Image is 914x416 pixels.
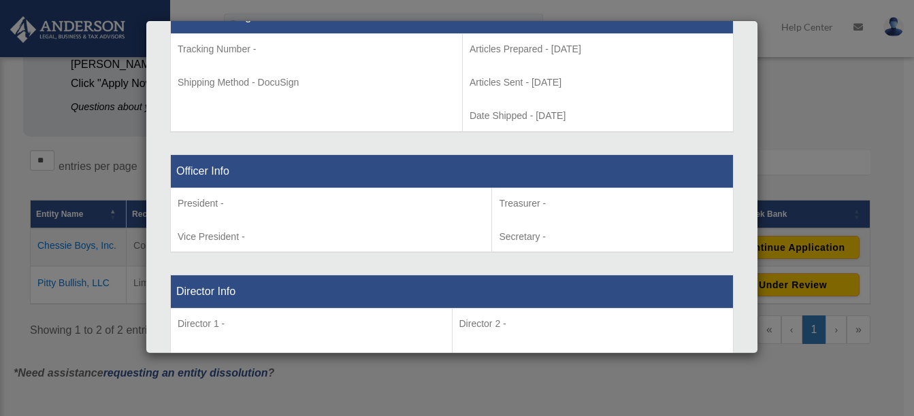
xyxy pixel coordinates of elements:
[171,309,453,409] td: Director 5 -
[178,349,445,366] p: Director 3 -
[470,74,726,91] p: Articles Sent - [DATE]
[470,107,726,124] p: Date Shipped - [DATE]
[459,349,727,366] p: Director 4 -
[470,41,726,58] p: Articles Prepared - [DATE]
[178,41,455,58] p: Tracking Number -
[171,275,734,309] th: Director Info
[178,228,485,245] p: Vice President -
[178,195,485,212] p: President -
[459,315,727,332] p: Director 2 -
[178,74,455,91] p: Shipping Method - DocuSign
[171,154,734,188] th: Officer Info
[499,195,726,212] p: Treasurer -
[178,315,445,332] p: Director 1 -
[499,228,726,245] p: Secretary -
